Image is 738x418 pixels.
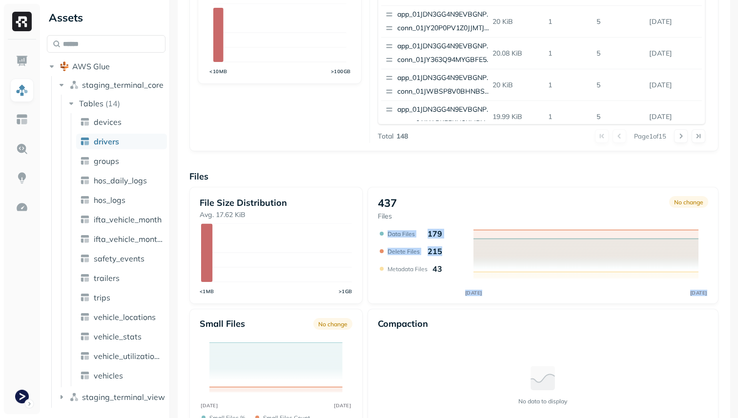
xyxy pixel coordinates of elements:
[593,13,645,30] p: 5
[388,248,420,255] p: Delete Files
[489,13,545,30] p: 20 KiB
[80,195,90,205] img: table
[318,320,348,328] p: No change
[489,77,545,94] p: 20 KiB
[69,80,79,90] img: namespace
[518,398,567,405] p: No data to display
[94,332,142,341] span: vehicle_stats
[57,389,166,405] button: staging_terminal_view
[16,55,28,67] img: Dashboard
[94,371,123,380] span: vehicles
[209,68,227,74] tspan: <10MB
[645,45,702,62] p: Aug 19, 2025
[339,288,352,294] tspan: >1GB
[80,254,90,263] img: table
[16,142,28,155] img: Query Explorer
[16,84,28,97] img: Assets
[94,312,156,322] span: vehicle_locations
[105,99,120,108] p: ( 14 )
[189,171,718,182] p: Files
[94,351,163,361] span: vehicle_utilization_day
[76,153,167,169] a: groups
[66,96,166,111] button: Tables(14)
[397,105,492,115] p: app_01JDN3GG4N9EVBGNPTA9PXZ02J
[76,309,167,325] a: vehicle_locations
[76,231,167,247] a: ifta_vehicle_months
[76,212,167,227] a: ifta_vehicle_month
[397,23,492,33] p: conn_01JY20P0PV1Z0JJMTJB9JNWGG0
[80,215,90,224] img: table
[16,201,28,214] img: Optimization
[397,73,492,83] p: app_01JDN3GG4N9EVBGNPTA9PXZ02J
[16,172,28,184] img: Insights
[94,176,147,185] span: hos_daily_logs
[381,101,496,132] button: app_01JDN3GG4N9EVBGNPTA9PXZ02Jconn_01JXAPK55KNSKMBYYSE4MDQQ20
[544,77,593,94] p: 1
[94,156,119,166] span: groups
[397,119,492,128] p: conn_01JXAPK55KNSKMBYYSE4MDQQ20
[80,371,90,380] img: table
[82,80,164,90] span: staging_terminal_core
[674,199,703,206] p: No change
[331,68,351,74] tspan: >100GB
[200,197,352,208] p: File Size Distribution
[76,368,167,383] a: vehicles
[76,134,167,149] a: drivers
[200,318,245,329] p: Small files
[47,10,165,25] div: Assets
[76,173,167,188] a: hos_daily_logs
[645,77,702,94] p: Aug 19, 2025
[94,215,162,224] span: ifta_vehicle_month
[489,45,545,62] p: 20.08 KiB
[94,293,110,302] span: trips
[593,108,645,125] p: 5
[200,288,214,294] tspan: <1MB
[80,312,90,322] img: table
[397,41,492,51] p: app_01JDN3GG4N9EVBGNPTA9PXZ02J
[94,254,144,263] span: safety_events
[388,265,428,273] p: Metadata Files
[388,230,415,238] p: Data Files
[94,234,163,244] span: ifta_vehicle_months
[60,61,69,71] img: root
[94,117,122,127] span: devices
[593,77,645,94] p: 5
[80,117,90,127] img: table
[201,402,218,408] tspan: [DATE]
[593,45,645,62] p: 5
[381,38,496,69] button: app_01JDN3GG4N9EVBGNPTA9PXZ02Jconn_01JY363Q94MYGBFE55BAD58W3G
[428,229,442,239] p: 179
[396,132,408,141] p: 148
[378,132,393,141] p: Total
[72,61,110,71] span: AWS Glue
[397,55,492,65] p: conn_01JY363Q94MYGBFE55BAD58W3G
[645,108,702,125] p: Aug 19, 2025
[76,329,167,344] a: vehicle_stats
[80,137,90,146] img: table
[82,392,165,402] span: staging_terminal_view
[80,273,90,283] img: table
[432,264,442,274] p: 43
[16,113,28,126] img: Asset Explorer
[94,273,120,283] span: trailers
[76,290,167,305] a: trips
[200,210,352,219] p: Avg. 17.62 KiB
[76,270,167,286] a: trailers
[80,176,90,185] img: table
[381,69,496,100] button: app_01JDN3GG4N9EVBGNPTA9PXZ02Jconn_01JWBSP8V0BHNBS6ZMBAK8G45J
[76,192,167,208] a: hos_logs
[76,251,167,266] a: safety_events
[69,392,79,402] img: namespace
[80,351,90,361] img: table
[57,77,166,93] button: staging_terminal_core
[381,6,496,37] button: app_01JDN3GG4N9EVBGNPTA9PXZ02Jconn_01JY20P0PV1Z0JJMTJB9JNWGG0
[544,108,593,125] p: 1
[378,212,397,221] p: Files
[76,114,167,130] a: devices
[94,137,119,146] span: drivers
[15,390,29,403] img: Terminal Staging
[428,246,442,256] p: 215
[465,290,482,296] tspan: [DATE]
[94,195,125,205] span: hos_logs
[544,13,593,30] p: 1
